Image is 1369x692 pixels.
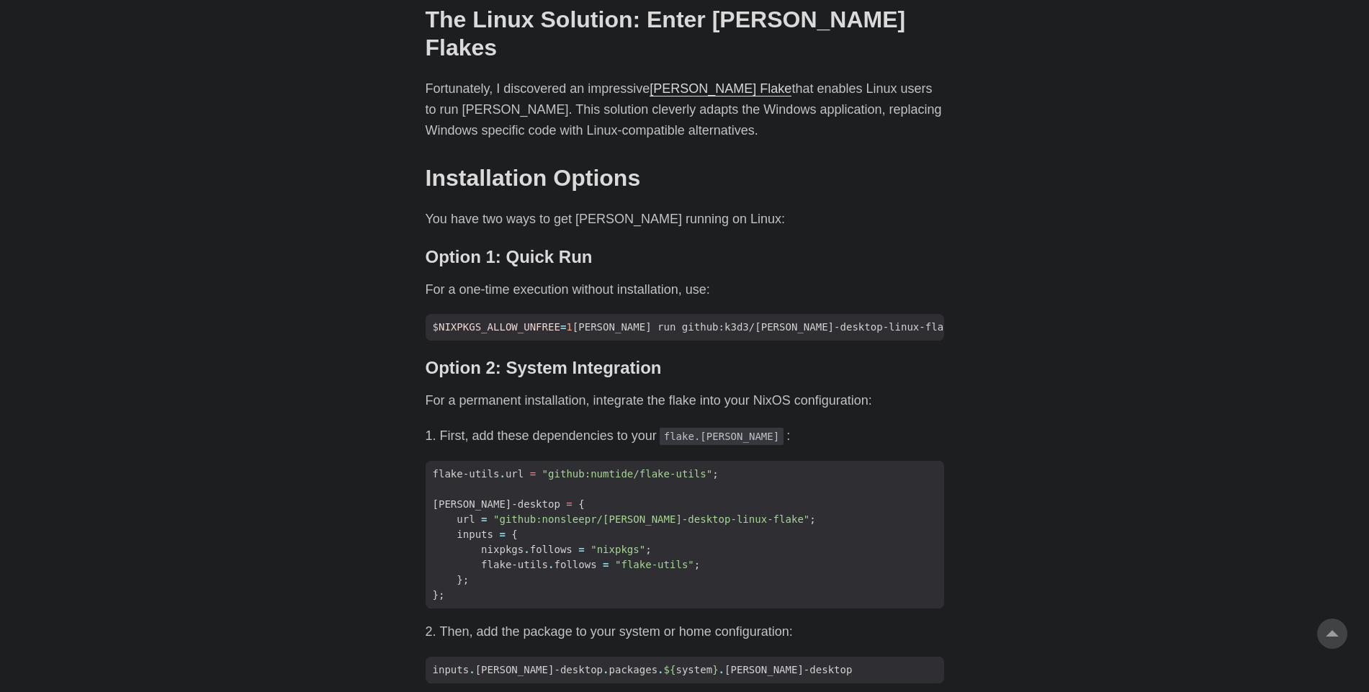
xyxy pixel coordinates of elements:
span: "github:numtide/flake-utils" [542,468,713,480]
span: system [675,664,712,675]
span: url [457,513,475,525]
span: . [469,664,475,675]
span: = [499,529,505,540]
span: inputs [433,664,470,675]
span: inputs [457,529,493,540]
span: . [499,468,505,480]
li: Then, add the package to your system or home configuration: [440,621,944,642]
span: }; [433,589,445,601]
p: For a one-time execution without installation, use: [426,279,944,300]
h2: The Linux Solution: Enter [PERSON_NAME] Flakes [426,6,944,61]
span: . [548,559,554,570]
span: ${ [664,664,676,675]
span: = [578,544,584,555]
span: packages [609,664,658,675]
a: [PERSON_NAME] Flake [650,81,791,96]
span: NIXPKGS_ALLOW_UNFREE [439,321,560,333]
span: flake-utils [433,468,500,480]
span: url [506,468,524,480]
span: [PERSON_NAME]-desktop [433,498,560,510]
p: Fortunately, I discovered an impressive that enables Linux users to run [PERSON_NAME]. This solut... [426,78,944,140]
h3: Option 1: Quick Run [426,247,944,268]
span: { [578,498,584,510]
span: ; [645,544,651,555]
span: [PERSON_NAME]-desktop [724,664,852,675]
span: = [566,498,572,510]
span: ; [712,468,718,480]
h3: Option 2: System Integration [426,358,944,379]
span: $ [PERSON_NAME] run github:k3d3/[PERSON_NAME]-desktop-linux-flake --impure [426,320,1018,335]
span: = [603,559,609,570]
span: = [481,513,487,525]
span: } [712,664,718,675]
span: }; [457,574,469,585]
span: . [603,664,609,675]
p: You have two ways to get [PERSON_NAME] running on Linux: [426,209,944,230]
li: First, add these dependencies to your : [440,426,944,446]
span: "flake-utils" [615,559,694,570]
h2: Installation Options [426,164,944,192]
span: follows [554,559,596,570]
span: . [524,544,529,555]
span: ; [694,559,700,570]
span: nixpkgs [481,544,524,555]
span: . [719,664,724,675]
span: ; [809,513,815,525]
span: [PERSON_NAME]-desktop [475,664,603,675]
p: For a permanent installation, integrate the flake into your NixOS configuration: [426,390,944,411]
span: = [560,321,566,333]
span: "nixpkgs" [591,544,645,555]
span: flake-utils [481,559,548,570]
span: "github:nonsleepr/[PERSON_NAME]-desktop-linux-flake" [493,513,809,525]
a: go to top [1317,619,1347,649]
code: flake.[PERSON_NAME] [660,428,784,445]
span: = [530,468,536,480]
span: 1 [566,321,572,333]
span: { [511,529,517,540]
span: follows [530,544,573,555]
span: . [657,664,663,675]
